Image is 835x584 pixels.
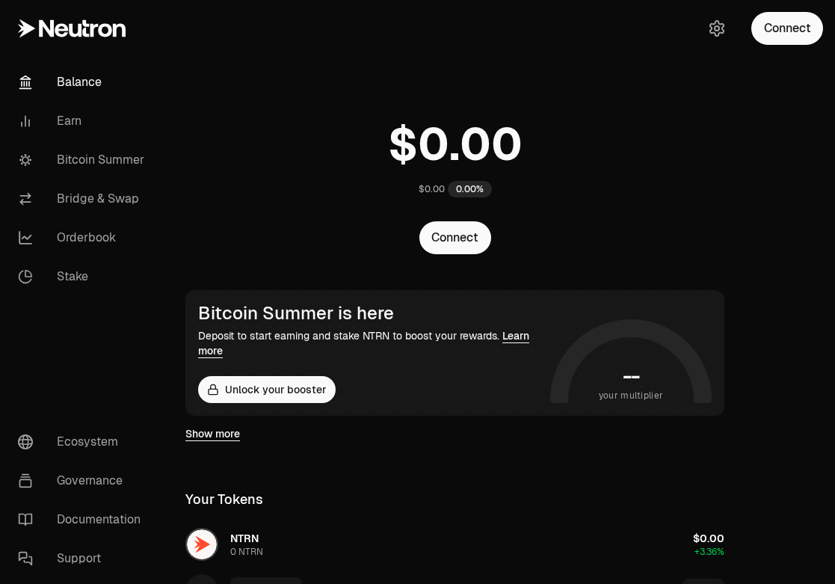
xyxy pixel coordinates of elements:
[6,257,161,296] a: Stake
[6,141,161,179] a: Bitcoin Summer
[419,221,491,254] button: Connect
[448,181,492,197] div: 0.00%
[185,489,263,510] div: Your Tokens
[751,12,823,45] button: Connect
[6,422,161,461] a: Ecosystem
[623,364,640,388] h1: --
[419,183,445,195] div: $0.00
[6,461,161,500] a: Governance
[185,426,240,441] a: Show more
[6,500,161,539] a: Documentation
[198,303,544,324] div: Bitcoin Summer is here
[6,102,161,141] a: Earn
[599,388,664,403] span: your multiplier
[6,218,161,257] a: Orderbook
[6,539,161,578] a: Support
[6,179,161,218] a: Bridge & Swap
[198,328,544,358] div: Deposit to start earning and stake NTRN to boost your rewards.
[6,63,161,102] a: Balance
[198,376,336,403] button: Unlock your booster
